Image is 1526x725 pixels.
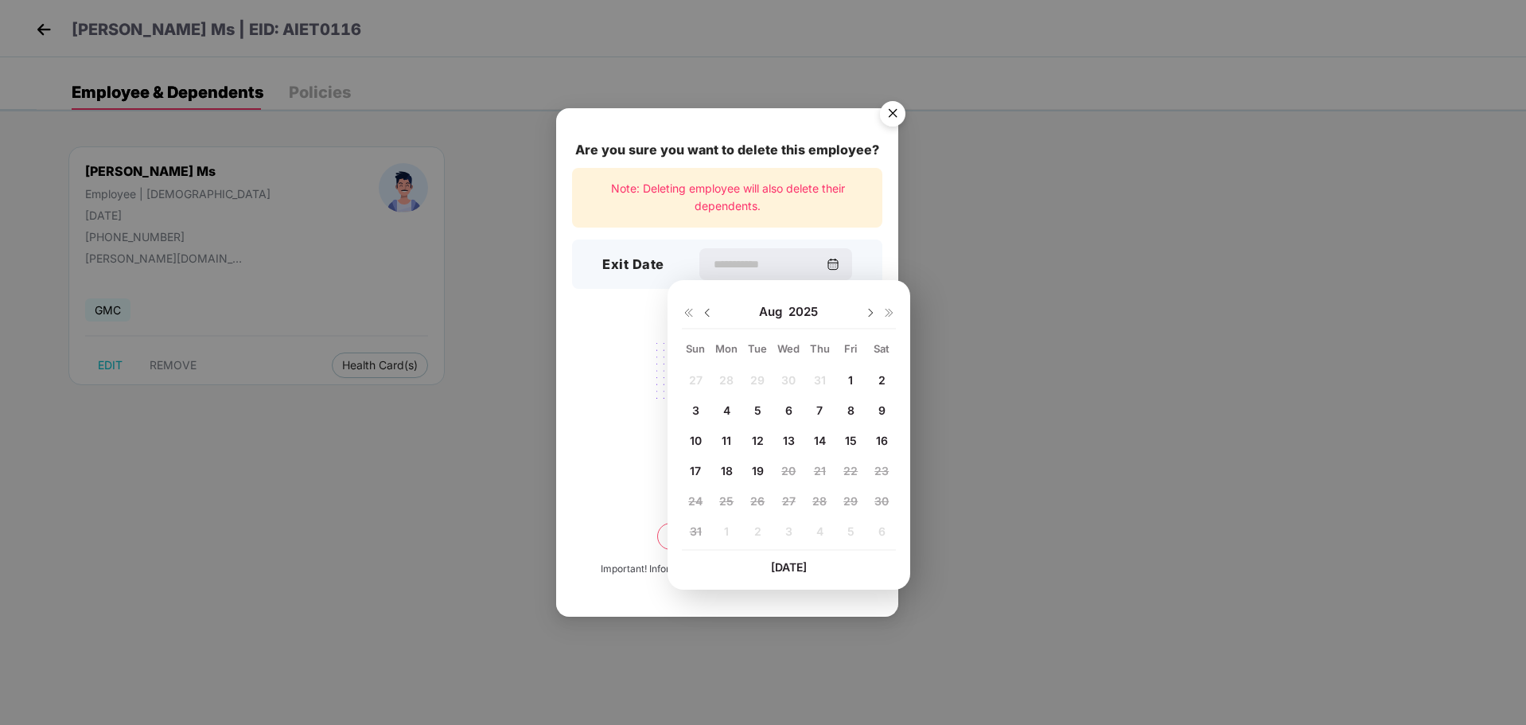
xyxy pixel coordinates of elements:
div: Thu [806,341,834,356]
span: 8 [847,403,854,417]
div: Sat [868,341,896,356]
img: svg+xml;base64,PHN2ZyB4bWxucz0iaHR0cDovL3d3dy53My5vcmcvMjAwMC9zdmciIHdpZHRoPSI1NiIgaGVpZ2h0PSI1Ni... [870,94,915,138]
span: 16 [876,434,888,447]
span: 2 [878,373,886,387]
img: svg+xml;base64,PHN2ZyB4bWxucz0iaHR0cDovL3d3dy53My5vcmcvMjAwMC9zdmciIHdpZHRoPSIxNiIgaGVpZ2h0PSIxNi... [682,306,695,319]
button: Close [870,93,913,136]
span: 2025 [788,304,818,320]
span: 9 [878,403,886,417]
div: Are you sure you want to delete this employee? [572,140,882,160]
div: Note: Deleting employee will also delete their dependents. [572,168,882,228]
span: 5 [754,403,761,417]
button: Delete permanently [657,523,797,550]
span: 13 [783,434,795,447]
span: 3 [692,403,699,417]
img: svg+xml;base64,PHN2ZyBpZD0iRHJvcGRvd24tMzJ4MzIiIHhtbG5zPSJodHRwOi8vd3d3LnczLm9yZy8yMDAwL3N2ZyIgd2... [864,306,877,319]
div: Wed [775,341,803,356]
span: [DATE] [771,560,807,574]
span: 14 [814,434,826,447]
span: 11 [722,434,731,447]
span: Aug [759,304,788,320]
div: Important! Information once deleted, can’t be recovered. [601,562,854,577]
div: Fri [837,341,865,356]
h3: Exit Date [602,255,664,275]
img: svg+xml;base64,PHN2ZyB4bWxucz0iaHR0cDovL3d3dy53My5vcmcvMjAwMC9zdmciIHdpZHRoPSIxNiIgaGVpZ2h0PSIxNi... [883,306,896,319]
span: 18 [721,464,733,477]
div: Mon [713,341,741,356]
div: Tue [744,341,772,356]
span: 10 [690,434,702,447]
span: 6 [785,403,792,417]
span: 4 [723,403,730,417]
span: 19 [752,464,764,477]
img: svg+xml;base64,PHN2ZyBpZD0iQ2FsZW5kYXItMzJ4MzIiIHhtbG5zPSJodHRwOi8vd3d3LnczLm9yZy8yMDAwL3N2ZyIgd2... [827,258,839,271]
span: 7 [816,403,823,417]
span: 1 [848,373,853,387]
span: 17 [690,464,701,477]
div: Sun [682,341,710,356]
img: svg+xml;base64,PHN2ZyB4bWxucz0iaHR0cDovL3d3dy53My5vcmcvMjAwMC9zdmciIHdpZHRoPSIyMjQiIGhlaWdodD0iMT... [638,333,816,458]
span: 15 [845,434,857,447]
span: 12 [752,434,764,447]
img: svg+xml;base64,PHN2ZyBpZD0iRHJvcGRvd24tMzJ4MzIiIHhtbG5zPSJodHRwOi8vd3d3LnczLm9yZy8yMDAwL3N2ZyIgd2... [701,306,714,319]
